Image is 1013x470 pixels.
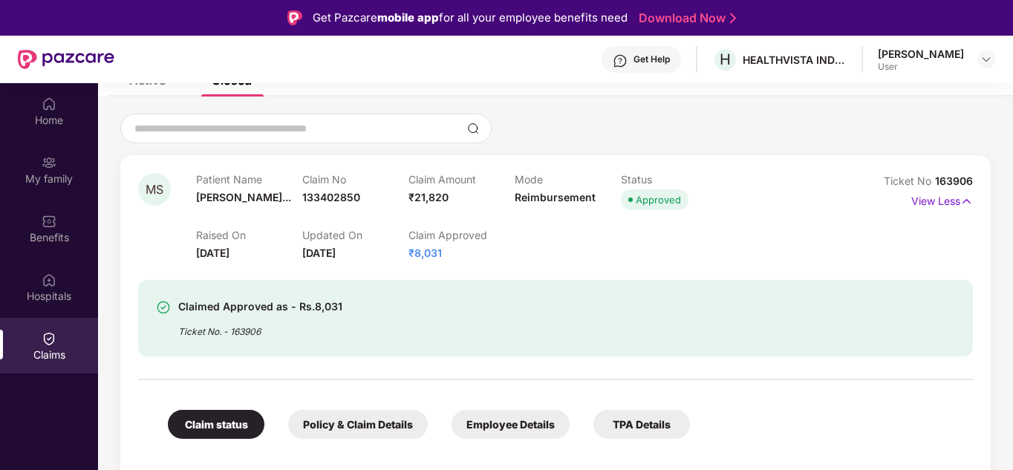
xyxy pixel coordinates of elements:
[408,173,515,186] p: Claim Amount
[178,316,342,339] div: Ticket No. - 163906
[42,272,56,287] img: svg+xml;base64,PHN2ZyBpZD0iSG9zcGl0YWxzIiB4bWxucz0iaHR0cDovL3d3dy53My5vcmcvMjAwMC9zdmciIHdpZHRoPS...
[884,174,935,187] span: Ticket No
[18,50,114,69] img: New Pazcare Logo
[467,123,479,134] img: svg+xml;base64,PHN2ZyBpZD0iU2VhcmNoLTMyeDMyIiB4bWxucz0iaHR0cDovL3d3dy53My5vcmcvMjAwMC9zdmciIHdpZH...
[302,229,408,241] p: Updated On
[146,183,163,196] span: MS
[42,214,56,229] img: svg+xml;base64,PHN2ZyBpZD0iQmVuZWZpdHMiIHhtbG5zPSJodHRwOi8vd3d3LnczLm9yZy8yMDAwL3N2ZyIgd2lkdGg9Ij...
[639,10,732,26] a: Download Now
[452,410,570,439] div: Employee Details
[730,10,736,26] img: Stroke
[935,174,973,187] span: 163906
[515,191,596,203] span: Reimbursement
[636,192,681,207] div: Approved
[42,331,56,346] img: svg+xml;base64,PHN2ZyBpZD0iQ2xhaW0iIHhtbG5zPSJodHRwOi8vd3d3LnczLm9yZy8yMDAwL3N2ZyIgd2lkdGg9IjIwIi...
[743,53,847,67] div: HEALTHVISTA INDIA LIMITED
[408,191,449,203] span: ₹21,820
[196,247,229,259] span: [DATE]
[168,410,264,439] div: Claim status
[196,191,291,203] span: [PERSON_NAME]...
[878,47,964,61] div: [PERSON_NAME]
[302,191,360,203] span: 133402850
[720,50,731,68] span: H
[593,410,690,439] div: TPA Details
[288,410,428,439] div: Policy & Claim Details
[313,9,628,27] div: Get Pazcare for all your employee benefits need
[408,229,515,241] p: Claim Approved
[178,298,342,316] div: Claimed Approved as - Rs.8,031
[42,97,56,111] img: svg+xml;base64,PHN2ZyBpZD0iSG9tZSIgeG1sbnM9Imh0dHA6Ly93d3cudzMub3JnLzIwMDAvc3ZnIiB3aWR0aD0iMjAiIG...
[377,10,439,25] strong: mobile app
[196,229,302,241] p: Raised On
[878,61,964,73] div: User
[287,10,302,25] img: Logo
[515,173,621,186] p: Mode
[960,193,973,209] img: svg+xml;base64,PHN2ZyB4bWxucz0iaHR0cDovL3d3dy53My5vcmcvMjAwMC9zdmciIHdpZHRoPSIxNyIgaGVpZ2h0PSIxNy...
[911,189,973,209] p: View Less
[196,173,302,186] p: Patient Name
[980,53,992,65] img: svg+xml;base64,PHN2ZyBpZD0iRHJvcGRvd24tMzJ4MzIiIHhtbG5zPSJodHRwOi8vd3d3LnczLm9yZy8yMDAwL3N2ZyIgd2...
[633,53,670,65] div: Get Help
[156,300,171,315] img: svg+xml;base64,PHN2ZyBpZD0iU3VjY2Vzcy0zMngzMiIgeG1sbnM9Imh0dHA6Ly93d3cudzMub3JnLzIwMDAvc3ZnIiB3aW...
[302,247,336,259] span: [DATE]
[408,247,442,259] span: ₹8,031
[302,173,408,186] p: Claim No
[42,155,56,170] img: svg+xml;base64,PHN2ZyB3aWR0aD0iMjAiIGhlaWdodD0iMjAiIHZpZXdCb3g9IjAgMCAyMCAyMCIgZmlsbD0ibm9uZSIgeG...
[621,173,727,186] p: Status
[613,53,628,68] img: svg+xml;base64,PHN2ZyBpZD0iSGVscC0zMngzMiIgeG1sbnM9Imh0dHA6Ly93d3cudzMub3JnLzIwMDAvc3ZnIiB3aWR0aD...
